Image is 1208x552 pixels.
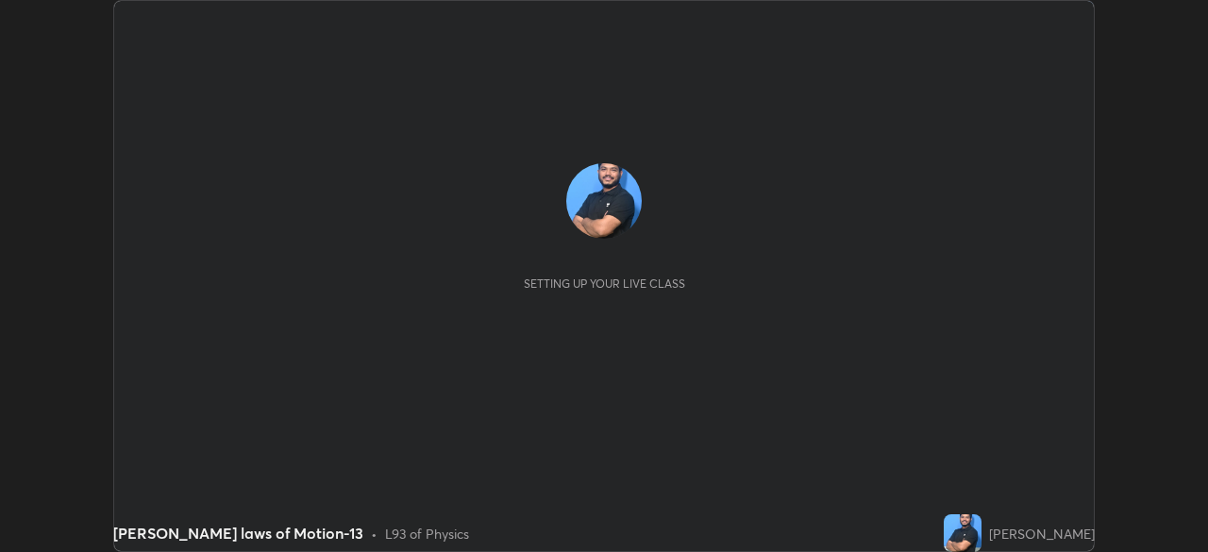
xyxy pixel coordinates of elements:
div: [PERSON_NAME] [989,524,1095,544]
img: f2301bd397bc4cf78b0e65b0791dc59c.jpg [566,163,642,239]
div: Setting up your live class [524,276,685,291]
div: [PERSON_NAME] laws of Motion-13 [113,522,363,544]
div: L93 of Physics [385,524,469,544]
img: f2301bd397bc4cf78b0e65b0791dc59c.jpg [944,514,981,552]
div: • [371,524,377,544]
